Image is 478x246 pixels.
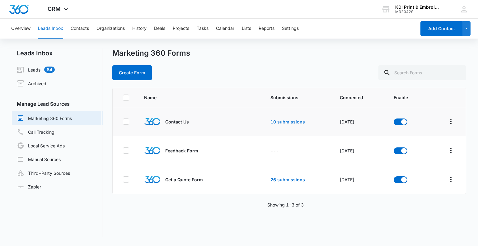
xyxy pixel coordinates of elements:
a: Call Tracking [17,128,54,136]
button: Overflow Menu [446,117,456,127]
a: Local Service Ads [17,142,65,149]
a: Zapier [17,183,41,190]
a: Archived [17,80,46,87]
p: Feedback Form [165,147,198,154]
button: Add Contact [420,21,462,36]
div: [DATE] [340,118,379,125]
span: CRM [48,6,61,12]
h1: Marketing 360 Forms [112,49,190,58]
span: Enable [394,94,420,101]
button: Overview [11,19,30,39]
p: Get a Quote Form [165,176,203,183]
a: Third-Party Sources [17,169,70,177]
p: Showing 1-3 of 3 [267,202,304,208]
button: Overflow Menu [446,146,456,155]
span: --- [270,148,279,153]
button: Overflow Menu [446,174,456,184]
a: Leads84 [17,66,55,73]
div: [DATE] [340,176,379,183]
button: Contacts [71,19,89,39]
div: [DATE] [340,147,379,154]
button: Projects [173,19,189,39]
h3: Manage Lead Sources [12,100,102,108]
a: 26 submissions [270,177,305,182]
a: Marketing 360 Forms [17,114,72,122]
button: Deals [154,19,165,39]
a: 10 submissions [270,119,305,124]
button: Calendar [216,19,234,39]
a: Manual Sources [17,155,61,163]
input: Search Forms [378,65,466,80]
button: Lists [242,19,251,39]
span: Submissions [270,94,325,101]
button: Leads Inbox [38,19,63,39]
button: Settings [282,19,299,39]
span: Connected [340,94,379,101]
button: Organizations [96,19,125,39]
button: Create Form [112,65,152,80]
button: Reports [259,19,274,39]
button: Tasks [197,19,209,39]
p: Contact Us [165,118,189,125]
h2: Leads Inbox [12,49,102,58]
span: Name [144,94,233,101]
button: History [132,19,147,39]
div: account name [395,5,441,10]
div: account id [395,10,441,14]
